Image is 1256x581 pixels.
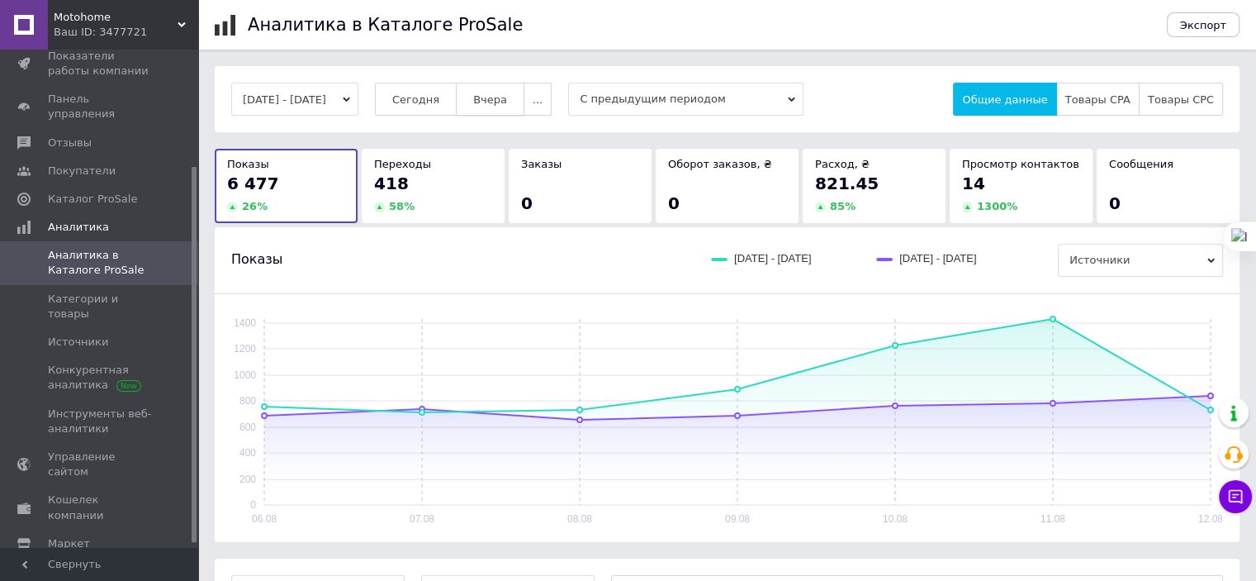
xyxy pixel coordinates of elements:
span: Оборот заказов, ₴ [668,158,772,170]
span: Инструменты веб-аналитики [48,407,153,436]
span: Управление сайтом [48,450,153,479]
span: 0 [668,193,680,213]
text: 06.08 [252,513,277,525]
text: 600 [239,421,256,433]
span: Экспорт [1180,19,1226,31]
button: Сегодня [375,83,457,116]
text: 200 [239,474,256,485]
span: Аналитика [48,220,109,235]
button: Товары CPC [1139,83,1223,116]
text: 1000 [234,369,256,381]
span: 1300 % [977,200,1017,212]
span: Конкурентная аналитика [48,363,153,393]
span: Заказы [521,158,562,170]
span: Товары CPA [1065,93,1130,106]
span: Товары CPC [1148,93,1214,106]
span: 14 [962,174,985,193]
span: Показы [227,158,269,170]
span: 26 % [242,200,268,212]
span: ... [533,93,543,106]
h1: Аналитика в Каталоге ProSale [248,15,523,35]
span: Показатели работы компании [48,49,153,79]
span: Категории и товары [48,292,153,321]
button: Экспорт [1167,12,1239,37]
text: 11.08 [1040,513,1065,525]
button: [DATE] - [DATE] [231,83,358,116]
span: 6 477 [227,174,279,193]
text: 10.08 [883,513,908,525]
span: Сообщения [1109,158,1173,170]
span: Просмотр контактов [962,158,1079,170]
text: 12.08 [1198,513,1223,525]
button: Общие данные [953,83,1056,116]
div: Ваш ID: 3477721 [54,25,198,40]
span: Motohome [54,10,178,25]
span: Переходы [374,158,431,170]
button: Чат с покупателем [1219,480,1252,513]
span: 418 [374,174,409,193]
span: Отзывы [48,136,92,150]
span: Аналитика в Каталоге ProSale [48,248,153,278]
text: 1400 [234,317,256,329]
span: Показы [231,250,282,269]
button: ... [524,83,552,116]
span: 0 [521,193,533,213]
span: 85 % [830,200,856,212]
text: 08.08 [567,513,592,525]
span: Вчера [473,93,507,106]
span: Панель управления [48,92,153,121]
span: 58 % [389,200,415,212]
text: 800 [239,395,256,407]
text: 09.08 [725,513,750,525]
text: 1200 [234,343,256,355]
span: Расход, ₴ [815,158,870,170]
span: Общие данные [962,93,1047,106]
text: 07.08 [410,513,434,525]
span: Кошелек компании [48,493,153,522]
span: 0 [1109,193,1121,213]
text: 400 [239,447,256,459]
span: Источники [48,335,108,350]
span: Источники [1058,244,1223,277]
span: Каталог ProSale [48,192,137,207]
text: 0 [250,499,256,511]
span: С предыдущим периодом [568,83,803,116]
span: Маркет [48,536,90,551]
button: Товары CPA [1056,83,1140,116]
button: Вчера [456,83,524,116]
span: 821.45 [815,174,879,193]
span: Покупатели [48,164,116,179]
span: Сегодня [392,93,439,106]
